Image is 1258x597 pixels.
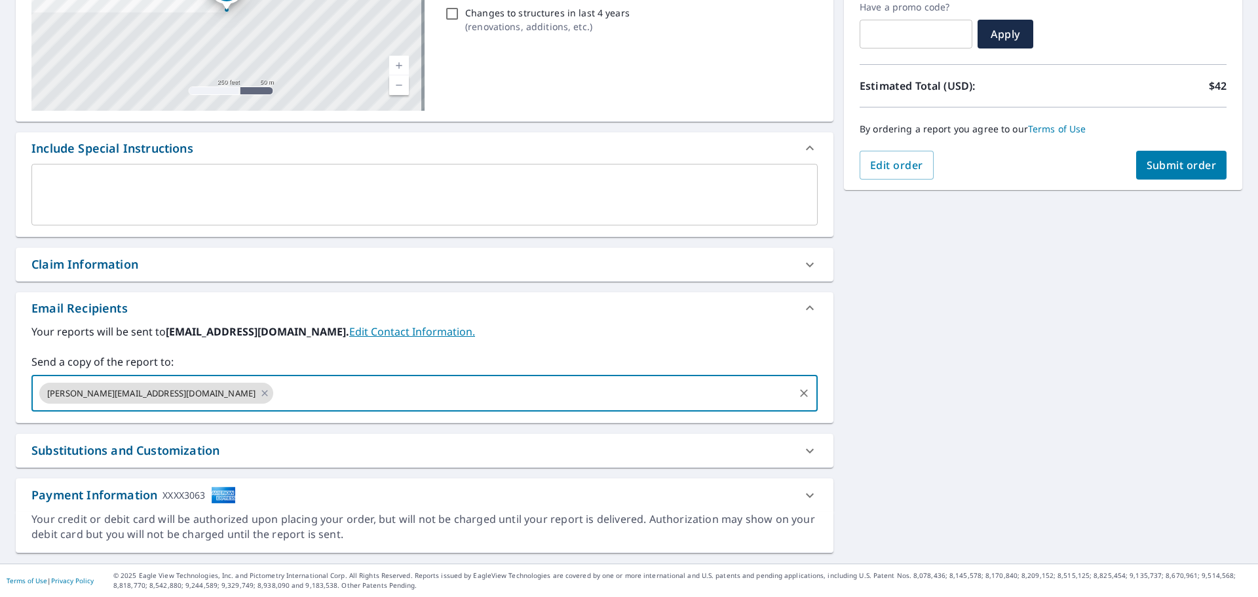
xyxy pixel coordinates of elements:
span: [PERSON_NAME][EMAIL_ADDRESS][DOMAIN_NAME] [39,387,263,400]
label: Have a promo code? [860,1,972,13]
a: Privacy Policy [51,576,94,585]
div: Claim Information [31,256,138,273]
div: Email Recipients [31,299,128,317]
button: Apply [978,20,1033,48]
a: EditContactInfo [349,324,475,339]
div: Payment Information [31,486,236,504]
p: © 2025 Eagle View Technologies, Inc. and Pictometry International Corp. All Rights Reserved. Repo... [113,571,1251,590]
button: Submit order [1136,151,1227,180]
a: Current Level 17, Zoom In [389,56,409,75]
div: Email Recipients [16,292,833,324]
div: Include Special Instructions [31,140,193,157]
div: Substitutions and Customization [16,434,833,467]
span: Submit order [1147,158,1217,172]
label: Your reports will be sent to [31,324,818,339]
b: [EMAIL_ADDRESS][DOMAIN_NAME]. [166,324,349,339]
div: [PERSON_NAME][EMAIL_ADDRESS][DOMAIN_NAME] [39,383,273,404]
span: Apply [988,27,1023,41]
span: Edit order [870,158,923,172]
label: Send a copy of the report to: [31,354,818,370]
div: Substitutions and Customization [31,442,219,459]
button: Edit order [860,151,934,180]
div: Payment InformationXXXX3063cardImage [16,478,833,512]
div: Include Special Instructions [16,132,833,164]
a: Current Level 17, Zoom Out [389,75,409,95]
div: Your credit or debit card will be authorized upon placing your order, but will not be charged unt... [31,512,818,542]
p: By ordering a report you agree to our [860,123,1227,135]
p: $42 [1209,78,1227,94]
p: Estimated Total (USD): [860,78,1043,94]
p: | [7,577,94,585]
a: Terms of Use [7,576,47,585]
div: Claim Information [16,248,833,281]
a: Terms of Use [1028,123,1086,135]
div: XXXX3063 [162,486,205,504]
p: ( renovations, additions, etc. ) [465,20,630,33]
button: Clear [795,384,813,402]
img: cardImage [211,486,236,504]
p: Changes to structures in last 4 years [465,6,630,20]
